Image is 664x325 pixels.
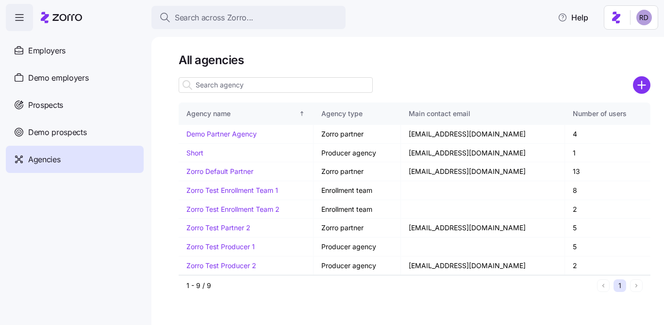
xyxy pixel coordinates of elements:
[401,257,565,275] td: [EMAIL_ADDRESS][DOMAIN_NAME]
[6,146,144,173] a: Agencies
[314,125,401,144] td: Zorro partner
[630,279,643,292] button: Next page
[151,6,346,29] button: Search across Zorro...
[314,219,401,238] td: Zorro partner
[565,162,650,181] td: 13
[186,167,253,175] a: Zorro Default Partner
[321,108,393,119] div: Agency type
[565,238,650,257] td: 5
[179,103,314,125] th: Agency nameSorted ascending
[550,8,596,27] button: Help
[565,200,650,219] td: 2
[186,186,278,194] a: Zorro Test Enrollment Team 1
[6,119,144,146] a: Demo prospects
[6,91,144,119] a: Prospects
[186,281,593,291] div: 1 - 9 / 9
[565,181,650,200] td: 8
[401,144,565,163] td: [EMAIL_ADDRESS][DOMAIN_NAME]
[314,162,401,181] td: Zorro partner
[565,125,650,144] td: 4
[314,200,401,219] td: Enrollment team
[186,261,256,270] a: Zorro Test Producer 2
[28,154,60,166] span: Agencies
[401,219,565,238] td: [EMAIL_ADDRESS][DOMAIN_NAME]
[636,10,652,25] img: 6d862e07fa9c5eedf81a4422c42283ac
[565,144,650,163] td: 1
[314,181,401,200] td: Enrollment team
[28,72,89,84] span: Demo employers
[558,12,588,23] span: Help
[614,279,626,292] button: 1
[633,76,650,94] svg: add icon
[179,77,373,93] input: Search agency
[28,45,66,57] span: Employers
[573,108,643,119] div: Number of users
[186,223,250,232] a: Zorro Test Partner 2
[299,110,305,117] div: Sorted ascending
[186,242,255,251] a: Zorro Test Producer 1
[565,257,650,275] td: 2
[314,257,401,275] td: Producer agency
[401,125,565,144] td: [EMAIL_ADDRESS][DOMAIN_NAME]
[409,108,557,119] div: Main contact email
[6,64,144,91] a: Demo employers
[186,130,257,138] a: Demo Partner Agency
[186,205,280,213] a: Zorro Test Enrollment Team 2
[179,52,650,68] h1: All agencies
[28,126,87,138] span: Demo prospects
[6,37,144,64] a: Employers
[401,162,565,181] td: [EMAIL_ADDRESS][DOMAIN_NAME]
[565,219,650,238] td: 5
[314,238,401,257] td: Producer agency
[597,279,610,292] button: Previous page
[186,149,203,157] a: Short
[314,144,401,163] td: Producer agency
[28,99,63,111] span: Prospects
[186,108,297,119] div: Agency name
[175,12,253,24] span: Search across Zorro...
